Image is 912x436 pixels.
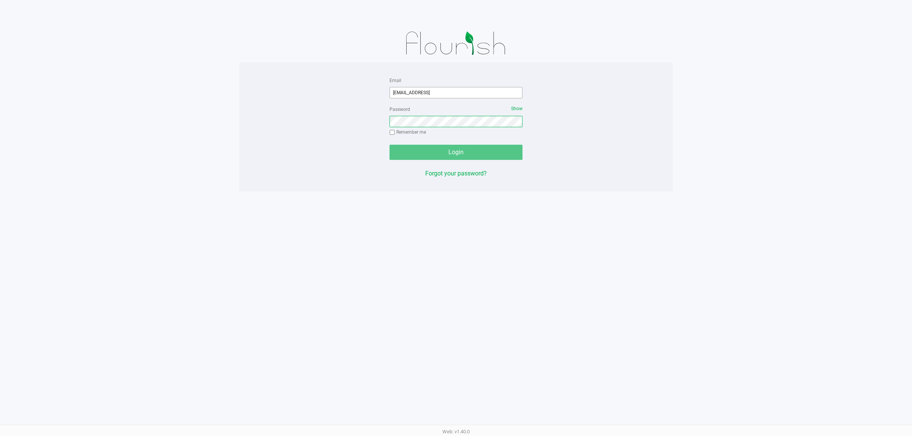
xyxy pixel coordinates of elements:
input: Remember me [389,130,395,135]
label: Remember me [389,129,426,136]
span: Web: v1.40.0 [442,429,470,434]
button: Forgot your password? [425,169,487,178]
span: Show [511,106,522,111]
label: Email [389,77,401,84]
label: Password [389,106,410,113]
